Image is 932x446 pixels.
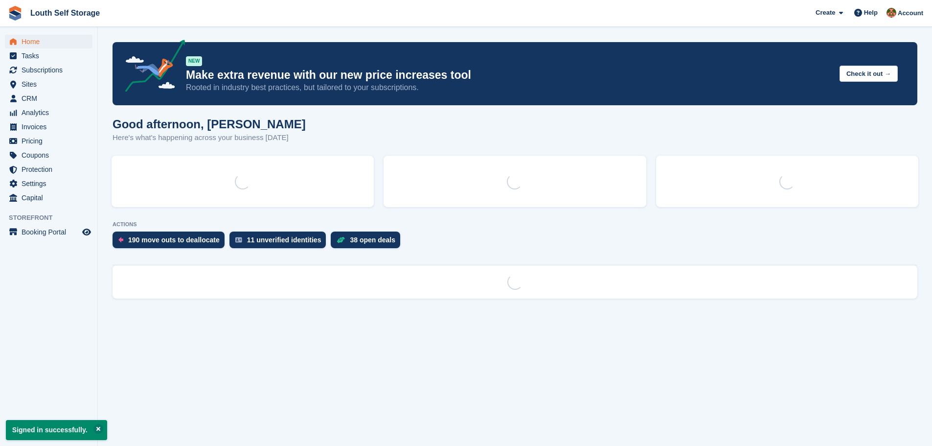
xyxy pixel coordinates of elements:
div: 11 unverified identities [247,236,321,244]
span: Analytics [22,106,80,119]
a: 11 unverified identities [229,232,331,253]
img: Andy Smith [887,8,896,18]
p: Rooted in industry best practices, but tailored to your subscriptions. [186,82,832,93]
span: Tasks [22,49,80,63]
a: menu [5,77,92,91]
span: Create [816,8,835,18]
a: menu [5,106,92,119]
img: move_outs_to_deallocate_icon-f764333ba52eb49d3ac5e1228854f67142a1ed5810a6f6cc68b1a99e826820c5.svg [118,237,123,243]
span: Account [898,8,923,18]
img: stora-icon-8386f47178a22dfd0bd8f6a31ec36ba5ce8667c1dd55bd0f319d3a0aa187defe.svg [8,6,23,21]
a: 38 open deals [331,232,405,253]
span: Invoices [22,120,80,134]
span: Sites [22,77,80,91]
a: 190 move outs to deallocate [113,232,229,253]
a: menu [5,49,92,63]
p: Make extra revenue with our new price increases tool [186,68,832,82]
span: Subscriptions [22,63,80,77]
span: Protection [22,163,80,176]
a: menu [5,92,92,105]
a: menu [5,63,92,77]
span: Settings [22,177,80,190]
a: menu [5,134,92,148]
button: Check it out → [840,66,898,82]
div: 190 move outs to deallocate [128,236,220,244]
a: menu [5,120,92,134]
p: Here's what's happening across your business [DATE] [113,132,306,143]
p: Signed in successfully. [6,420,107,440]
p: ACTIONS [113,221,917,228]
span: Coupons [22,148,80,162]
a: Louth Self Storage [26,5,104,21]
span: CRM [22,92,80,105]
img: price-adjustments-announcement-icon-8257ccfd72463d97f412b2fc003d46551f7dbcb40ab6d574587a9cd5c0d94... [117,40,185,95]
span: Capital [22,191,80,205]
div: 38 open deals [350,236,395,244]
a: menu [5,35,92,48]
img: verify_identity-adf6edd0f0f0b5bbfe63781bf79b02c33cf7c696d77639b501bdc392416b5a36.svg [235,237,242,243]
div: NEW [186,56,202,66]
span: Pricing [22,134,80,148]
a: Preview store [81,226,92,238]
span: Booking Portal [22,225,80,239]
a: menu [5,225,92,239]
a: menu [5,163,92,176]
a: menu [5,191,92,205]
a: menu [5,148,92,162]
h1: Good afternoon, [PERSON_NAME] [113,117,306,131]
img: deal-1b604bf984904fb50ccaf53a9ad4b4a5d6e5aea283cecdc64d6e3604feb123c2.svg [337,236,345,243]
span: Home [22,35,80,48]
span: Help [864,8,878,18]
a: menu [5,177,92,190]
span: Storefront [9,213,97,223]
